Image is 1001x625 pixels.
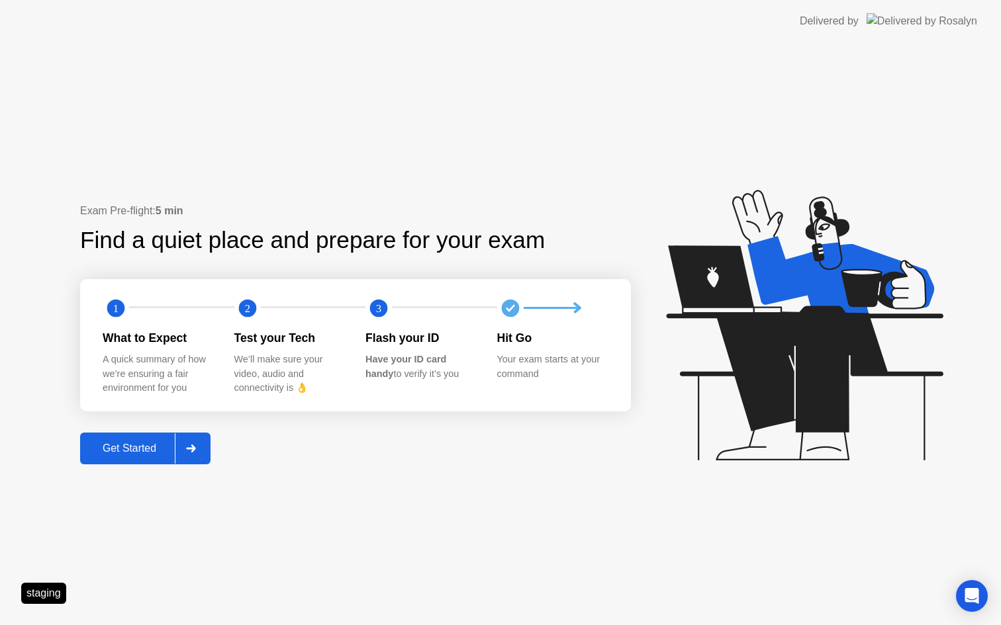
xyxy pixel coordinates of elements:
[103,353,213,396] div: A quick summary of how we’re ensuring a fair environment for you
[365,329,476,347] div: Flash your ID
[365,353,476,381] div: to verify it’s you
[156,205,183,216] b: 5 min
[234,329,345,347] div: Test your Tech
[800,13,859,29] div: Delivered by
[956,580,988,612] div: Open Intercom Messenger
[497,353,608,381] div: Your exam starts at your command
[21,583,66,604] div: staging
[80,433,211,464] button: Get Started
[376,302,381,314] text: 3
[365,354,446,379] b: Have your ID card handy
[80,203,631,219] div: Exam Pre-flight:
[497,329,608,347] div: Hit Go
[234,353,345,396] div: We’ll make sure your video, audio and connectivity is 👌
[113,302,119,314] text: 1
[103,329,213,347] div: What to Expect
[84,442,175,454] div: Get Started
[80,223,547,258] div: Find a quiet place and prepare for your exam
[244,302,250,314] text: 2
[867,13,977,28] img: Delivered by Rosalyn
